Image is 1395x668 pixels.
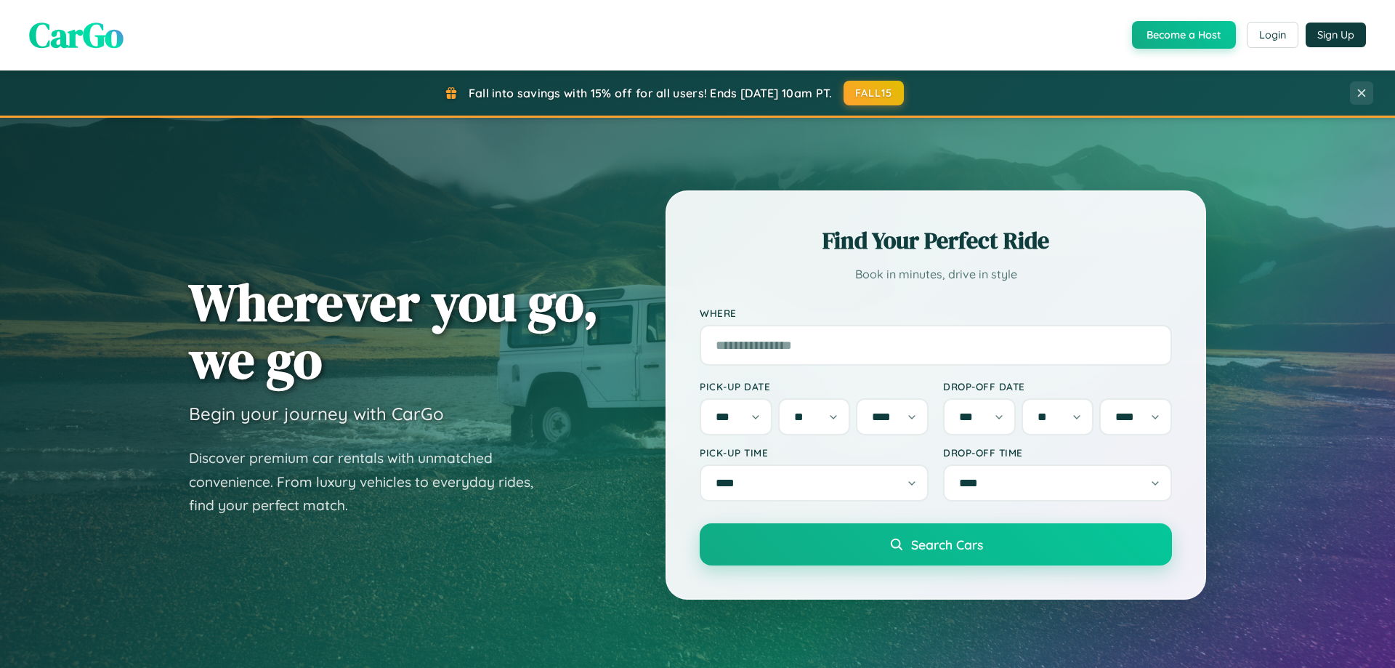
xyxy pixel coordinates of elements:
label: Drop-off Date [943,380,1172,393]
span: Fall into savings with 15% off for all users! Ends [DATE] 10am PT. [469,86,833,100]
h2: Find Your Perfect Ride [700,225,1172,257]
p: Discover premium car rentals with unmatched convenience. From luxury vehicles to everyday rides, ... [189,446,552,518]
label: Drop-off Time [943,446,1172,459]
button: Login [1247,22,1298,48]
button: Become a Host [1132,21,1236,49]
label: Pick-up Date [700,380,929,393]
button: FALL15 [844,81,905,105]
label: Where [700,307,1172,319]
span: Search Cars [911,536,983,552]
button: Sign Up [1306,23,1366,47]
label: Pick-up Time [700,446,929,459]
h1: Wherever you go, we go [189,273,599,388]
p: Book in minutes, drive in style [700,264,1172,285]
button: Search Cars [700,523,1172,566]
h3: Begin your journey with CarGo [189,403,444,424]
span: CarGo [29,11,124,59]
